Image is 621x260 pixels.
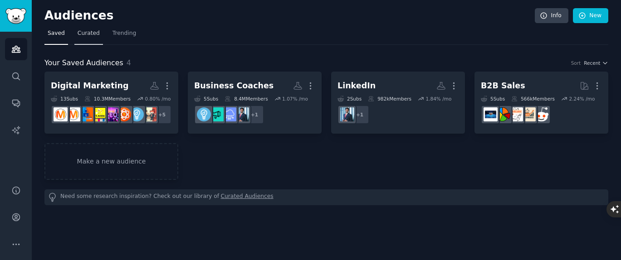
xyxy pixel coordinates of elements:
[496,107,510,121] img: B2BSales
[66,107,80,121] img: AskMarketing
[222,107,236,121] img: SaaS
[194,80,274,91] div: Business Coaches
[44,189,608,205] div: Need some research inspiration? Check out our library of
[509,107,523,121] img: b2b_sales
[474,72,608,134] a: B2B Sales5Subs566kMembers2.24% /mosalessalestechniquesb2b_salesB2BSalesB_2_B_Selling_Tips
[44,9,535,23] h2: Audiences
[245,105,264,124] div: + 1
[282,96,308,102] div: 1.07 % /mo
[221,193,274,202] a: Curated Audiences
[5,8,26,24] img: GummySearch logo
[584,60,600,66] span: Recent
[74,26,103,45] a: Curated
[569,96,595,102] div: 2.24 % /mo
[484,107,498,121] img: B_2_B_Selling_Tips
[225,96,268,102] div: 8.4M Members
[481,96,505,102] div: 5 Sub s
[152,105,171,124] div: + 5
[535,8,568,24] a: Info
[78,29,100,38] span: Curated
[51,96,78,102] div: 13 Sub s
[511,96,555,102] div: 566k Members
[337,96,362,102] div: 2 Sub s
[350,105,369,124] div: + 1
[337,80,376,91] div: LinkedIn
[573,8,608,24] a: New
[188,72,322,134] a: Business Coaches5Subs8.4MMembers1.07% /mo+1LinkedInLunaticsSaaSLifeCoachSnarkEntrepreneur
[79,107,93,121] img: DigitalMarketingHack
[54,107,68,121] img: marketing
[112,29,136,38] span: Trending
[235,107,249,121] img: LinkedInLunatics
[145,96,171,102] div: 0.80 % /mo
[44,26,68,45] a: Saved
[522,107,536,121] img: salestechniques
[130,107,144,121] img: Entrepreneur
[340,107,354,121] img: LinkedInLunatics
[584,60,608,66] button: Recent
[534,107,548,121] img: sales
[92,107,106,121] img: DigitalMarketingHelp
[51,80,129,91] div: Digital Marketing
[210,107,224,121] img: LifeCoachSnark
[84,96,131,102] div: 10.3M Members
[571,60,581,66] div: Sort
[44,58,123,69] span: Your Saved Audiences
[127,58,131,67] span: 4
[425,96,451,102] div: 1.84 % /mo
[481,80,525,91] div: B2B Sales
[104,107,118,121] img: SEO_Digital_Marketing
[142,107,156,121] img: ItaliaCareerAdvice
[194,96,218,102] div: 5 Sub s
[44,72,178,134] a: Digital Marketing13Subs10.3MMembers0.80% /mo+5ItaliaCareerAdviceEntrepreneurMarketingDigitalBRSEO...
[117,107,131,121] img: MarketingDigitalBR
[331,72,465,134] a: LinkedIn2Subs982kMembers1.84% /mo+1LinkedInLunatics
[368,96,411,102] div: 982k Members
[197,107,211,121] img: Entrepreneur
[48,29,65,38] span: Saved
[109,26,139,45] a: Trending
[44,143,178,180] a: Make a new audience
